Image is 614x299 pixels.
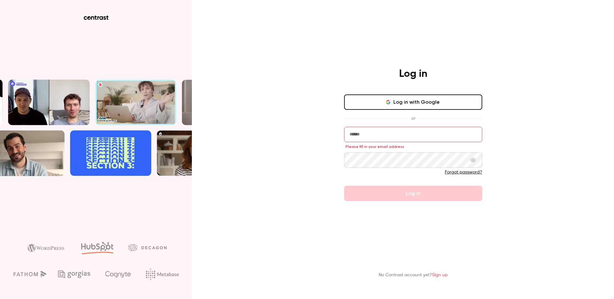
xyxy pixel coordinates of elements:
[399,68,427,80] h4: Log in
[379,272,448,279] p: No Contrast account yet?
[408,115,419,122] span: or
[445,170,482,174] a: Forgot password?
[128,244,167,251] img: decagon
[344,94,482,110] button: Log in with Google
[345,144,404,149] span: Please fill in your email address
[432,273,448,277] a: Sign up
